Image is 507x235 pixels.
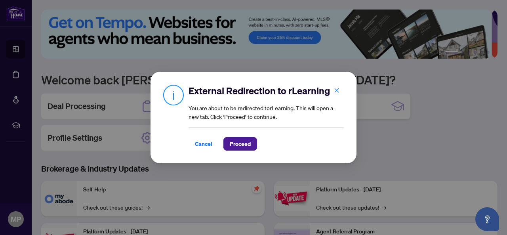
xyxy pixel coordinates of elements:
button: Cancel [189,137,219,151]
span: Cancel [195,138,212,150]
span: close [334,88,339,93]
button: Open asap [475,207,499,231]
span: Proceed [230,138,251,150]
div: You are about to be redirected to rLearning . This will open a new tab. Click ‘Proceed’ to continue. [189,84,344,151]
img: Info Icon [163,84,184,105]
button: Proceed [223,137,257,151]
h2: External Redirection to rLearning [189,84,344,97]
